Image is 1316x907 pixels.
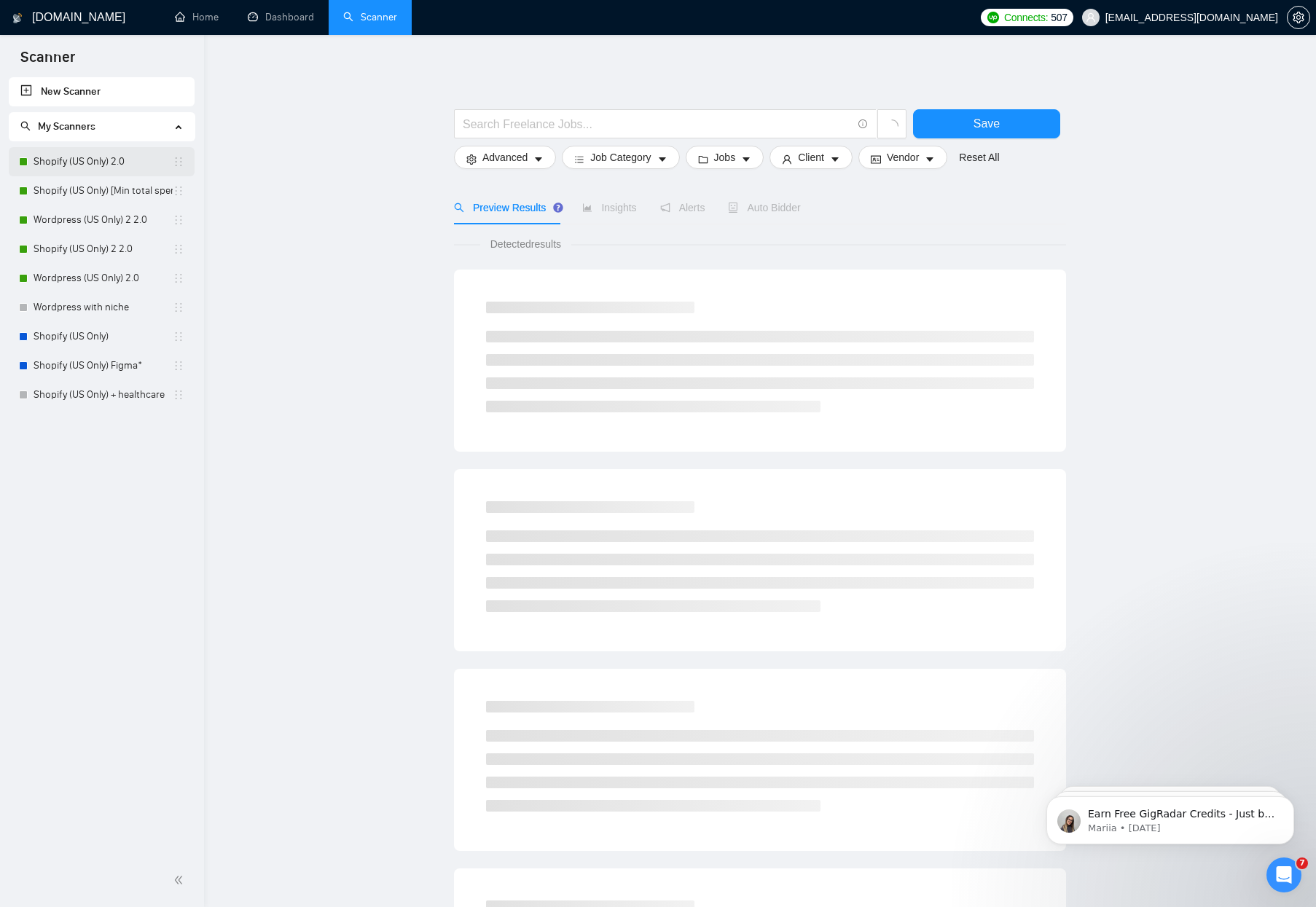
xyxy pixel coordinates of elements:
a: Reset All [959,149,999,165]
span: caret-down [533,154,544,165]
a: Wordpress (US Only) 2.0 [34,264,173,293]
span: bars [574,154,584,165]
a: Wordpress with niche [34,293,173,322]
span: Client [798,149,824,165]
button: setting [1287,6,1310,29]
span: holder [173,156,184,168]
span: Alerts [660,202,705,213]
span: Jobs [714,149,736,165]
span: Connects: [1004,9,1048,25]
span: loading [885,119,898,133]
span: double-left [173,873,188,887]
span: Preview Results [454,202,559,213]
a: Shopify (US Only) 2 2.0 [34,235,173,264]
span: Job Category [590,149,651,165]
span: holder [173,389,184,401]
span: user [1086,12,1096,23]
button: Save [913,109,1060,138]
span: folder [698,154,708,165]
a: homeHome [175,11,219,23]
input: Search Freelance Jobs... [463,115,852,133]
span: user [782,154,792,165]
span: caret-down [657,154,667,165]
span: Scanner [9,47,87,77]
span: setting [1288,12,1309,23]
span: search [20,121,31,131]
span: caret-down [925,154,935,165]
span: Detected results [480,236,571,252]
span: Advanced [482,149,528,165]
span: Insights [582,202,636,213]
li: Wordpress with niche [9,293,195,322]
span: holder [173,302,184,313]
span: notification [660,203,670,213]
li: Shopify (US Only) Figma* [9,351,195,380]
a: Shopify (US Only) Figma* [34,351,173,380]
li: Shopify (US Only) 2.0 [9,147,195,176]
a: Shopify (US Only) [34,322,173,351]
a: New Scanner [20,77,183,106]
li: Wordpress (US Only) 2 2.0 [9,205,195,235]
iframe: Intercom notifications message [1025,766,1316,868]
span: My Scanners [38,120,95,133]
li: Wordpress (US Only) 2.0 [9,264,195,293]
span: My Scanners [20,120,95,133]
a: setting [1287,12,1310,23]
button: folderJobscaret-down [686,146,764,169]
img: logo [12,7,23,30]
span: holder [173,214,184,226]
a: dashboardDashboard [248,11,314,23]
span: caret-down [741,154,751,165]
span: area-chart [582,203,592,213]
span: caret-down [830,154,840,165]
a: Shopify (US Only) 2.0 [34,147,173,176]
img: upwork-logo.png [987,12,999,23]
span: 7 [1296,857,1308,869]
span: info-circle [858,119,868,129]
a: Wordpress (US Only) 2 2.0 [34,205,173,235]
li: New Scanner [9,77,195,106]
button: idcardVendorcaret-down [858,146,947,169]
a: Shopify (US Only) + healthcare [34,380,173,409]
span: holder [173,185,184,197]
span: holder [173,360,184,372]
li: Shopify (US Only) 2 2.0 [9,235,195,264]
div: Tooltip anchor [552,201,565,214]
span: robot [728,203,738,213]
li: Shopify (US Only) [Min total spent $10k] 2.0 [9,176,195,205]
span: holder [173,272,184,284]
li: Shopify (US Only) + healthcare [9,380,195,409]
span: Auto Bidder [728,202,800,213]
span: Vendor [887,149,919,165]
span: holder [173,331,184,342]
button: userClientcaret-down [769,146,853,169]
a: Shopify (US Only) [Min total spent $10k] 2.0 [34,176,173,205]
iframe: Intercom live chat [1266,857,1301,892]
span: setting [466,154,477,165]
button: barsJob Categorycaret-down [562,146,679,169]
li: Shopify (US Only) [9,322,195,351]
a: searchScanner [343,11,397,23]
span: holder [173,243,184,255]
span: idcard [871,154,881,165]
button: settingAdvancedcaret-down [454,146,556,169]
span: search [454,203,464,213]
span: 507 [1051,9,1067,25]
span: Save [974,114,1000,133]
